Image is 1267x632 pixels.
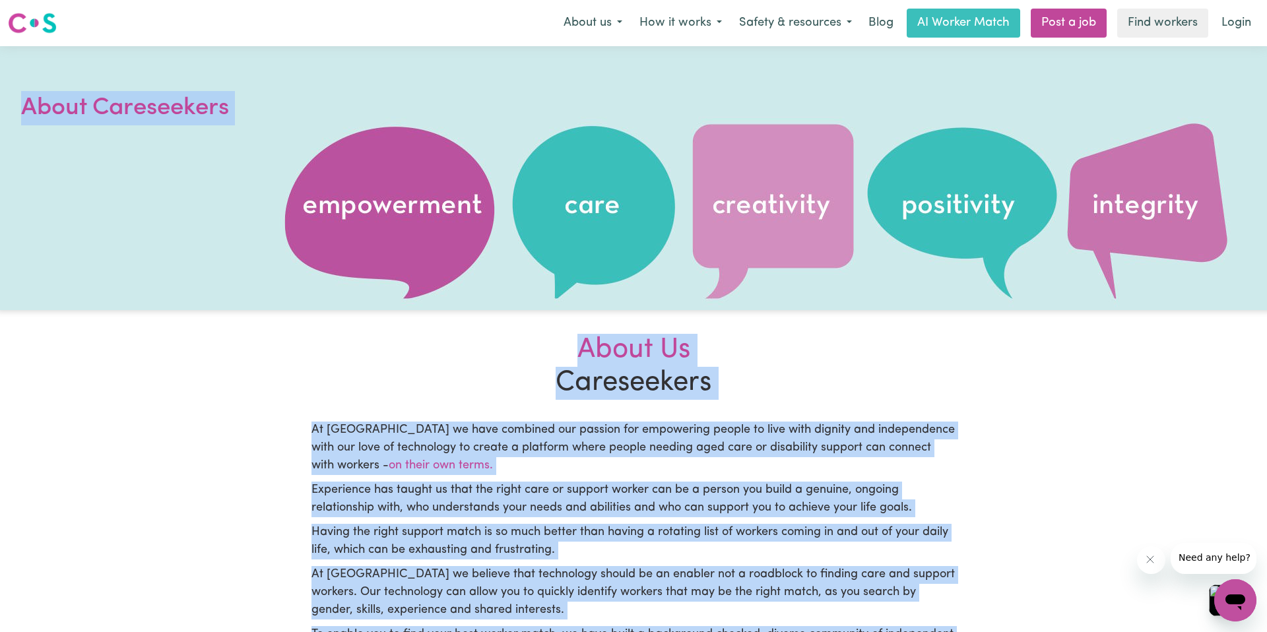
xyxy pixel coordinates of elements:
div: About Us [311,334,956,367]
p: At [GEOGRAPHIC_DATA] we believe that technology should be an enabler not a roadblock to finding c... [311,566,956,619]
span: on their own terms. [389,460,493,472]
iframe: Close message [1137,546,1165,575]
button: How it works [631,9,731,37]
p: At [GEOGRAPHIC_DATA] we have combined our passion for empowering people to live with dignity and ... [311,422,956,475]
a: Blog [861,9,901,38]
p: Having the right support match is so much better than having a rotating list of workers coming in... [311,524,956,559]
img: Careseekers logo [8,11,57,35]
p: Experience has taught us that the right care or support worker can be a person you build a genuin... [311,482,956,517]
a: Post a job [1031,9,1107,38]
a: Careseekers logo [8,8,57,38]
iframe: Button to launch messaging window [1214,579,1256,621]
a: Login [1214,9,1259,38]
h1: About Careseekers [21,91,338,125]
h2: Careseekers [304,334,963,400]
iframe: Message from company [1171,543,1256,574]
button: Safety & resources [731,9,861,37]
button: About us [555,9,631,37]
a: Find workers [1117,9,1208,38]
a: AI Worker Match [907,9,1020,38]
